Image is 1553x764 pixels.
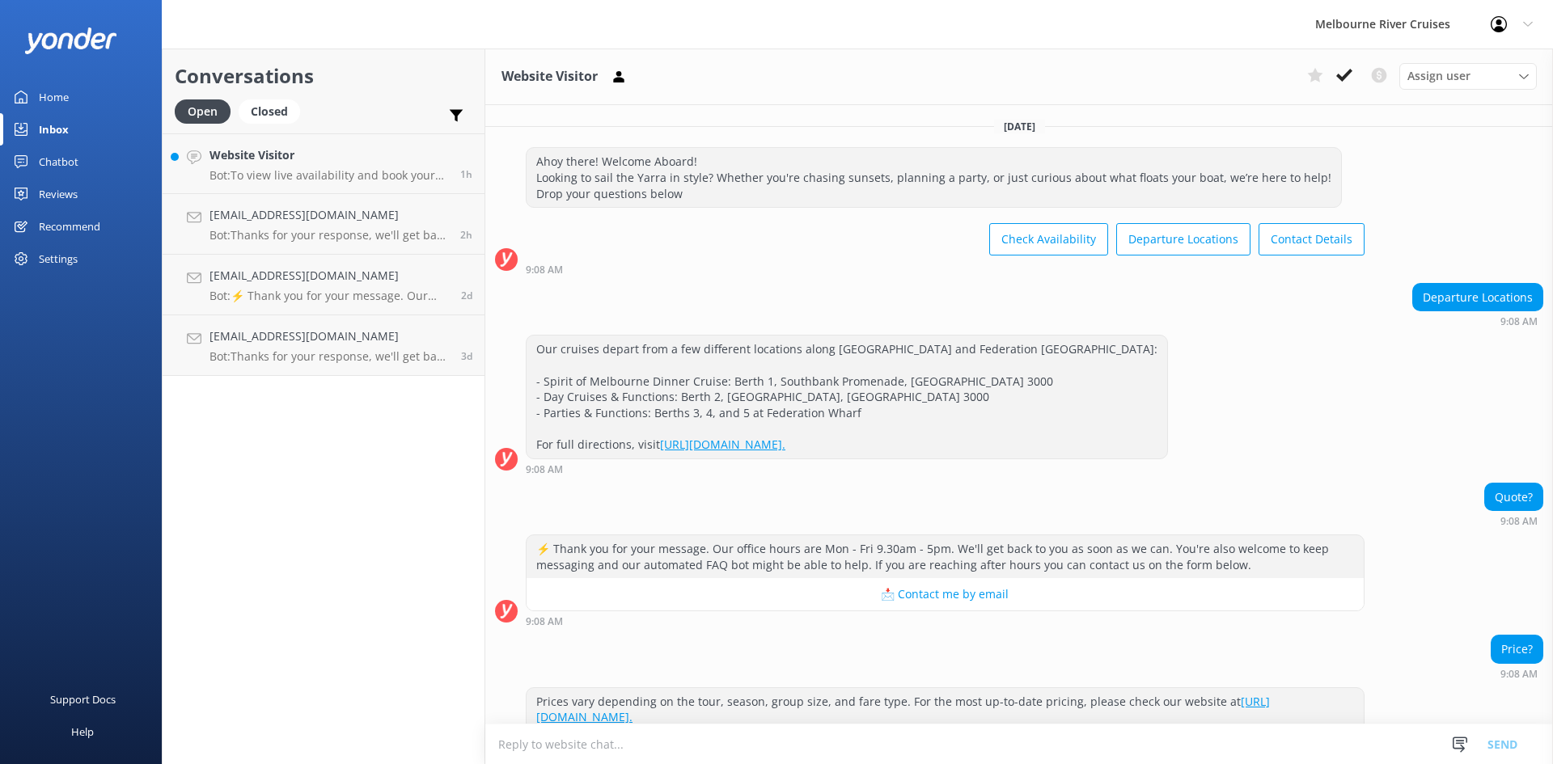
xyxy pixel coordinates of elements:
div: Sep 22 2025 09:08am (UTC +10:00) Australia/Sydney [526,264,1365,275]
div: Ahoy there! Welcome Aboard! Looking to sail the Yarra in style? Whether you're chasing sunsets, p... [527,148,1341,207]
div: Home [39,81,69,113]
div: Sep 22 2025 09:08am (UTC +10:00) Australia/Sydney [526,463,1168,475]
button: Check Availability [989,223,1108,255]
strong: 9:08 AM [526,617,563,627]
div: Settings [39,243,78,275]
a: Website VisitorBot:To view live availability and book your Melbourne River Cruise experience, ple... [163,133,485,194]
div: ⚡ Thank you for your message. Our office hours are Mon - Fri 9.30am - 5pm. We'll get back to you ... [527,535,1364,578]
span: Sep 22 2025 11:01am (UTC +10:00) Australia/Sydney [460,167,472,181]
div: Sep 22 2025 09:08am (UTC +10:00) Australia/Sydney [1412,315,1543,327]
strong: 9:08 AM [1500,317,1538,327]
div: Sep 22 2025 09:08am (UTC +10:00) Australia/Sydney [1491,668,1543,679]
p: Bot: To view live availability and book your Melbourne River Cruise experience, please visit: [UR... [209,168,448,183]
h2: Conversations [175,61,472,91]
p: Bot: Thanks for your response, we'll get back to you as soon as we can during opening hours. [209,349,449,364]
strong: 9:08 AM [526,265,563,275]
strong: 9:08 AM [526,465,563,475]
div: Departure Locations [1413,284,1542,311]
h3: Website Visitor [501,66,598,87]
span: Sep 22 2025 09:46am (UTC +10:00) Australia/Sydney [460,228,472,242]
div: Sep 22 2025 09:08am (UTC +10:00) Australia/Sydney [526,615,1365,627]
h4: [EMAIL_ADDRESS][DOMAIN_NAME] [209,206,448,224]
div: Recommend [39,210,100,243]
p: Bot: Thanks for your response, we'll get back to you as soon as we can during opening hours. [209,228,448,243]
strong: 9:08 AM [1500,669,1538,679]
span: [DATE] [994,120,1045,133]
h4: Website Visitor [209,146,448,164]
span: Sep 18 2025 02:56pm (UTC +10:00) Australia/Sydney [461,349,472,363]
a: Closed [239,102,308,120]
strong: 9:08 AM [1500,517,1538,526]
div: Sep 22 2025 09:08am (UTC +10:00) Australia/Sydney [1484,515,1543,526]
div: Prices vary depending on the tour, season, group size, and fare type. For the most up-to-date pri... [527,688,1364,731]
a: [EMAIL_ADDRESS][DOMAIN_NAME]Bot:Thanks for your response, we'll get back to you as soon as we can... [163,194,485,255]
div: Closed [239,99,300,124]
div: Our cruises depart from a few different locations along [GEOGRAPHIC_DATA] and Federation [GEOGRAP... [527,336,1167,458]
img: yonder-white-logo.png [24,27,117,54]
div: Help [71,715,94,748]
button: Contact Details [1259,223,1365,255]
a: [URL][DOMAIN_NAME]. [536,694,1270,725]
div: Assign User [1399,63,1537,89]
span: Assign user [1407,67,1470,85]
h4: [EMAIL_ADDRESS][DOMAIN_NAME] [209,267,449,285]
span: Sep 20 2025 10:41am (UTC +10:00) Australia/Sydney [461,289,472,302]
div: Quote? [1485,483,1542,511]
div: Inbox [39,113,69,146]
div: Support Docs [50,683,116,715]
h4: [EMAIL_ADDRESS][DOMAIN_NAME] [209,327,449,345]
a: [EMAIL_ADDRESS][DOMAIN_NAME]Bot:⚡ Thank you for your message. Our office hours are Mon - Fri 9.30... [163,255,485,315]
div: Open [175,99,231,124]
button: Departure Locations [1116,223,1250,255]
a: Open [175,102,239,120]
div: Price? [1492,635,1542,663]
a: [URL][DOMAIN_NAME]. [660,437,785,452]
div: Reviews [39,178,78,210]
button: 📩 Contact me by email [527,578,1364,610]
p: Bot: ⚡ Thank you for your message. Our office hours are Mon - Fri 9.30am - 5pm. We'll get back to... [209,289,449,303]
a: [EMAIL_ADDRESS][DOMAIN_NAME]Bot:Thanks for your response, we'll get back to you as soon as we can... [163,315,485,376]
div: Chatbot [39,146,78,178]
